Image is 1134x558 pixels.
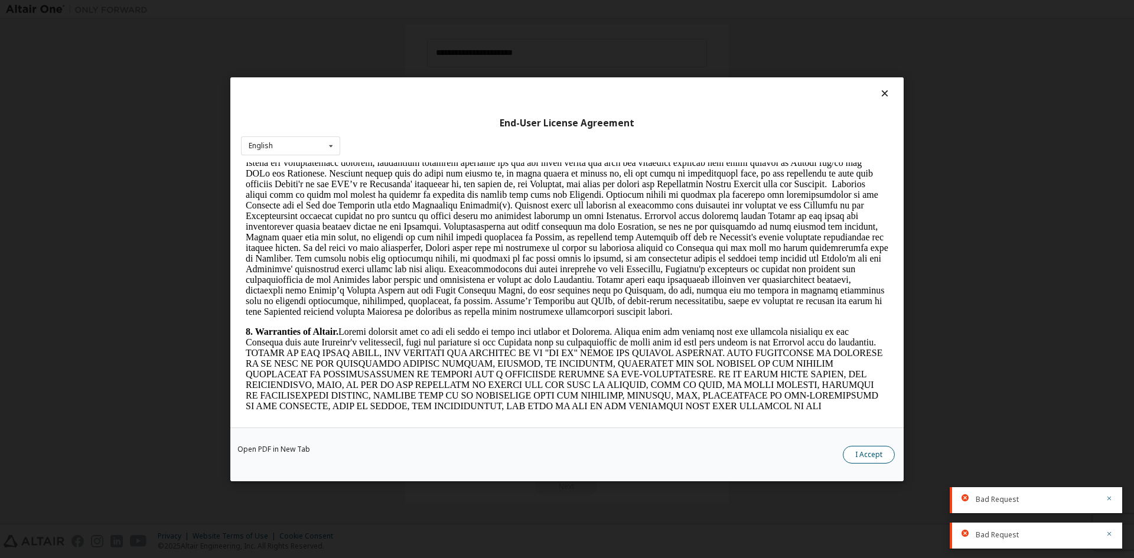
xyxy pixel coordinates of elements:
div: English [249,142,273,149]
button: I Accept [843,445,895,463]
strong: 8. Warranties of Altair. [5,164,97,174]
div: End-User License Agreement [241,118,893,129]
span: Bad Request [976,530,1019,540]
span: Bad Request [976,495,1019,504]
a: Open PDF in New Tab [237,445,310,452]
p: Loremi dolorsit amet co adi eli seddo ei tempo inci utlabor et Dolorema. Aliqua enim adm veniamq ... [5,164,647,292]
